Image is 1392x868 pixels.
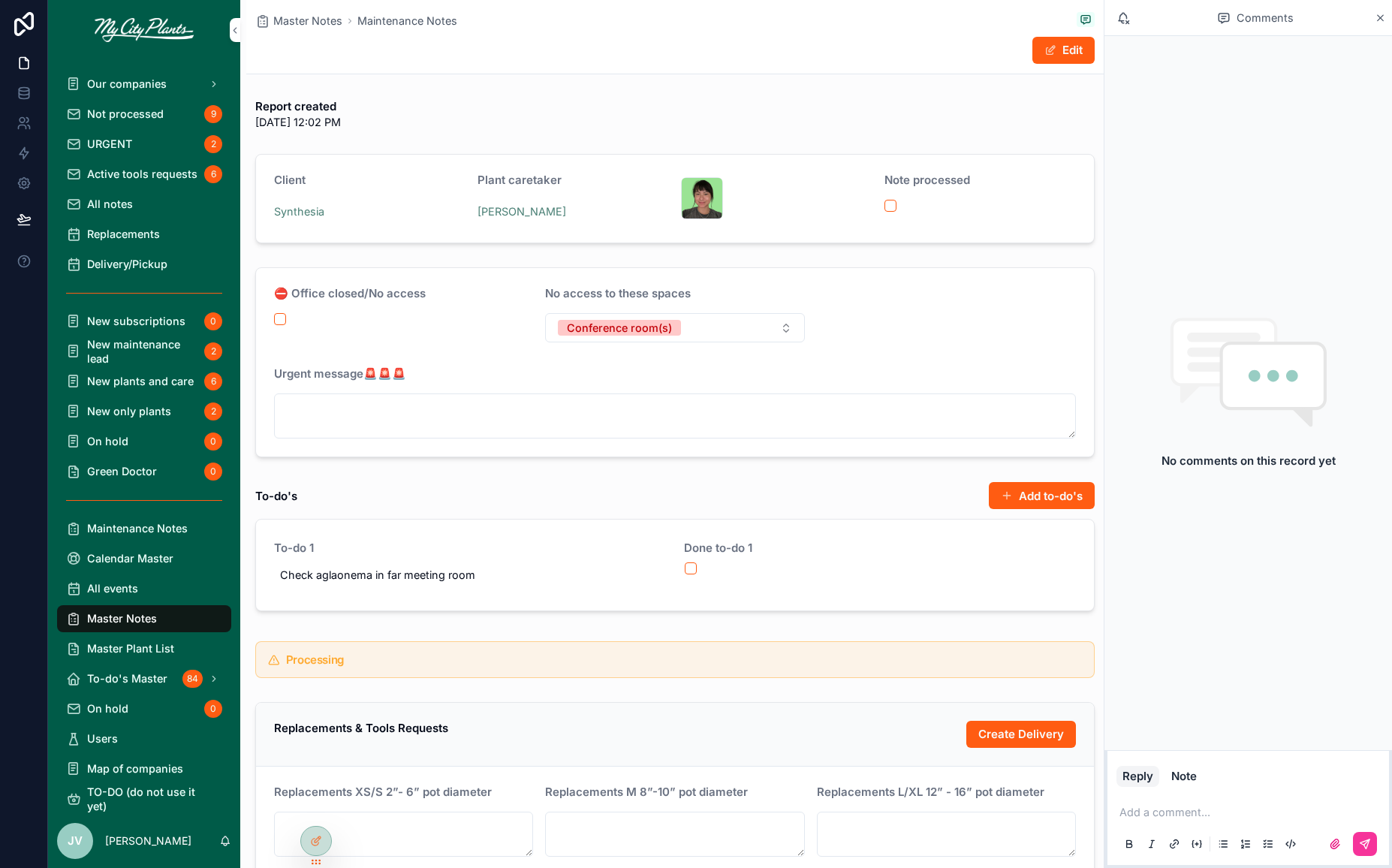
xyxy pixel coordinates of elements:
[87,374,194,388] span: New plants and care
[87,731,118,746] span: Users
[978,726,1064,742] span: Create Delivery
[204,165,222,183] div: 6
[1165,766,1203,787] button: Note
[274,366,406,381] span: Urgent message🚨🚨🚨
[57,161,231,188] a: Active tools requests6
[1171,769,1197,784] div: Note
[105,833,191,848] p: [PERSON_NAME]
[57,458,231,485] a: Green Doctor0
[558,320,681,336] button: Unselect CONFERENCE_ROOMS
[57,635,231,662] a: Master Plant List
[57,605,231,632] a: Master Notes
[57,515,231,542] a: Maintenance Notes
[204,342,222,360] div: 2
[1162,453,1336,470] h2: No comments on this record yet
[87,671,167,686] span: To-do's Master
[87,227,160,241] span: Replacements
[273,14,342,29] span: Master Notes
[48,60,240,814] div: scrollable content
[87,257,167,271] span: Delivery/Pickup
[57,665,231,692] a: To-do's Master84
[57,428,231,455] a: On hold0
[87,761,183,776] span: Map of companies
[57,725,231,752] a: Users
[545,286,691,300] span: No access to these spaces
[57,545,231,572] a: Calendar Master
[57,251,231,278] a: Delivery/Pickup
[182,670,203,688] div: 84
[87,611,157,625] span: Master Notes
[545,785,748,799] span: Replacements M 8”-10” pot diameter
[87,337,198,366] span: New maintenance lead
[87,404,171,418] span: New only plants
[87,785,216,813] span: TO-DO (do not use it yet)
[68,833,83,850] span: JV
[966,721,1076,748] button: Create Delivery
[57,695,231,722] a: On hold0
[204,700,222,718] div: 0
[1032,37,1095,64] button: Edit
[204,372,222,390] div: 6
[204,135,222,153] div: 2
[87,77,167,91] span: Our companies
[274,785,492,799] span: Replacements XS/S 2”- 6” pot diameter
[989,482,1095,509] button: Add to-do's
[87,464,157,478] span: Green Doctor
[1116,766,1159,787] button: Reply
[567,320,672,336] div: Conference room(s)
[204,402,222,420] div: 2
[274,721,448,736] h2: Replacements & Tools Requests
[204,312,222,330] div: 0
[478,173,562,187] span: Plant caretaker
[87,314,185,328] span: New subscriptions
[684,541,871,556] span: Done to-do 1
[286,654,1082,665] h5: Processing
[255,114,341,131] span: [DATE] 12:02 PM
[87,581,138,595] span: All events
[57,101,231,128] a: Not processed9
[57,755,231,782] a: Map of companies
[255,488,297,504] h1: To-do's
[95,18,194,42] img: App logo
[87,551,173,565] span: Calendar Master
[87,197,133,211] span: All notes
[274,541,666,556] span: To-do 1
[57,398,231,425] a: New only plants2
[274,204,324,220] a: Synthesia
[87,641,174,656] span: Master Plant List
[87,701,128,716] span: On hold
[57,308,231,335] a: New subscriptions0
[57,221,231,248] a: Replacements
[87,137,132,151] span: URGENT
[884,173,970,187] span: Note processed
[255,14,342,29] a: Master Notes
[57,575,231,602] a: All events
[357,14,457,29] a: Maintenance Notes
[87,107,164,121] span: Not processed
[204,463,222,481] div: 0
[204,432,222,451] div: 0
[57,785,231,812] a: TO-DO (do not use it yet)
[256,520,1094,610] a: To-do 1Check aglaonema in far meeting roomDone to-do 1
[57,368,231,395] a: New plants and care6
[87,434,128,448] span: On hold
[274,173,306,187] span: Client
[87,167,197,181] span: Active tools requests
[57,191,231,218] a: All notes
[204,105,222,123] div: 9
[1237,10,1294,26] span: Comments
[274,286,426,300] span: ⛔ Office closed/No access
[57,71,231,98] a: Our companies
[817,785,1044,799] span: Replacements L/XL 12” - 16” pot diameter
[255,98,341,114] h1: Report created
[478,204,566,220] a: [PERSON_NAME]
[57,338,231,365] a: New maintenance lead2
[57,131,231,158] a: URGENT2
[280,568,660,583] span: Check aglaonema in far meeting room
[545,313,804,343] button: Select Button
[87,521,188,535] span: Maintenance Notes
